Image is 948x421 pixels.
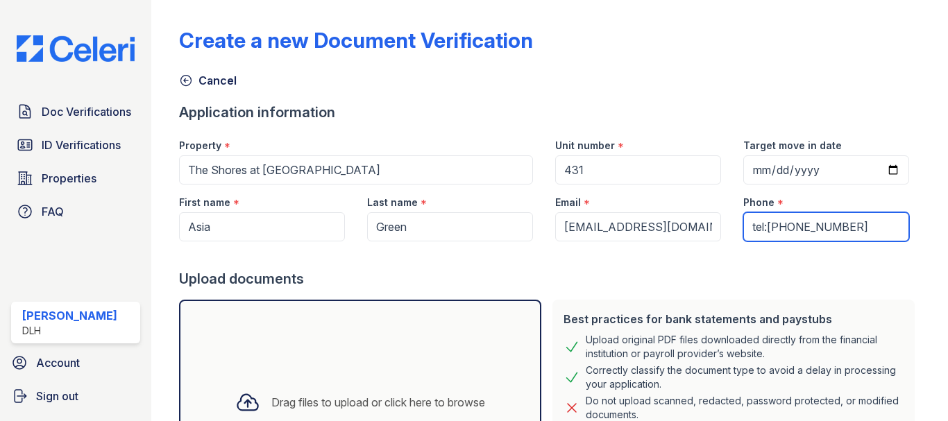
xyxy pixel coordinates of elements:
span: Properties [42,170,96,187]
div: Correctly classify the document type to avoid a delay in processing your application. [586,363,904,391]
a: Properties [11,164,140,192]
span: Account [36,354,80,371]
div: Drag files to upload or click here to browse [271,394,485,411]
label: Target move in date [743,139,842,153]
span: FAQ [42,203,64,220]
a: FAQ [11,198,140,225]
div: [PERSON_NAME] [22,307,117,324]
label: Phone [743,196,775,209]
div: DLH [22,324,117,338]
span: ID Verifications [42,137,121,153]
label: Email [555,196,581,209]
a: Cancel [179,72,237,89]
div: Upload original PDF files downloaded directly from the financial institution or payroll provider’... [586,333,904,361]
label: Property [179,139,221,153]
img: CE_Logo_Blue-a8612792a0a2168367f1c8372b55b34899dd931a85d93a1a3d3e32e68fde9ad4.png [6,35,146,62]
div: Best practices for bank statements and paystubs [564,311,904,327]
a: Sign out [6,382,146,410]
span: Doc Verifications [42,103,131,120]
a: ID Verifications [11,131,140,159]
div: Create a new Document Verification [179,28,533,53]
a: Doc Verifications [11,98,140,126]
a: Account [6,349,146,377]
div: Application information [179,103,920,122]
label: First name [179,196,230,209]
label: Last name [367,196,418,209]
div: Upload documents [179,269,920,289]
span: Sign out [36,388,78,404]
label: Unit number [555,139,615,153]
